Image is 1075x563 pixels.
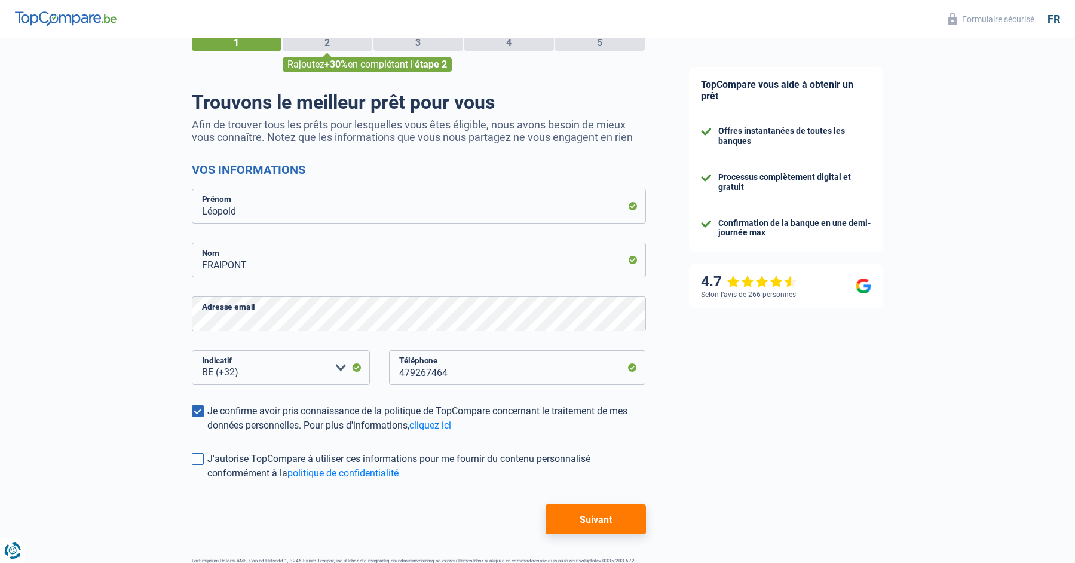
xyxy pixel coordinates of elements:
div: 1 [192,35,281,51]
div: Processus complètement digital et gratuit [718,172,871,192]
div: Je confirme avoir pris connaissance de la politique de TopCompare concernant le traitement de mes... [207,404,646,433]
div: TopCompare vous aide à obtenir un prêt [689,67,883,114]
button: Suivant [546,504,645,534]
span: étape 2 [415,59,447,70]
input: 401020304 [389,350,646,385]
div: J'autorise TopCompare à utiliser ces informations pour me fournir du contenu personnalisé conform... [207,452,646,481]
p: Afin de trouver tous les prêts pour lesquelles vous êtes éligible, nous avons besoin de mieux vou... [192,118,646,143]
div: fr [1048,13,1060,26]
button: Formulaire sécurisé [941,9,1042,29]
h1: Trouvons le meilleur prêt pour vous [192,91,646,114]
span: +30% [324,59,348,70]
div: Confirmation de la banque en une demi-journée max [718,218,871,238]
a: cliquez ici [409,420,451,431]
div: 4 [464,35,554,51]
div: Rajoutez en complétant l' [283,57,452,72]
div: 3 [373,35,463,51]
div: 4.7 [701,273,797,290]
h2: Vos informations [192,163,646,177]
div: Offres instantanées de toutes les banques [718,126,871,146]
div: 5 [555,35,645,51]
div: 2 [283,35,372,51]
a: politique de confidentialité [287,467,399,479]
div: Selon l’avis de 266 personnes [701,290,796,299]
img: TopCompare Logo [15,11,117,26]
